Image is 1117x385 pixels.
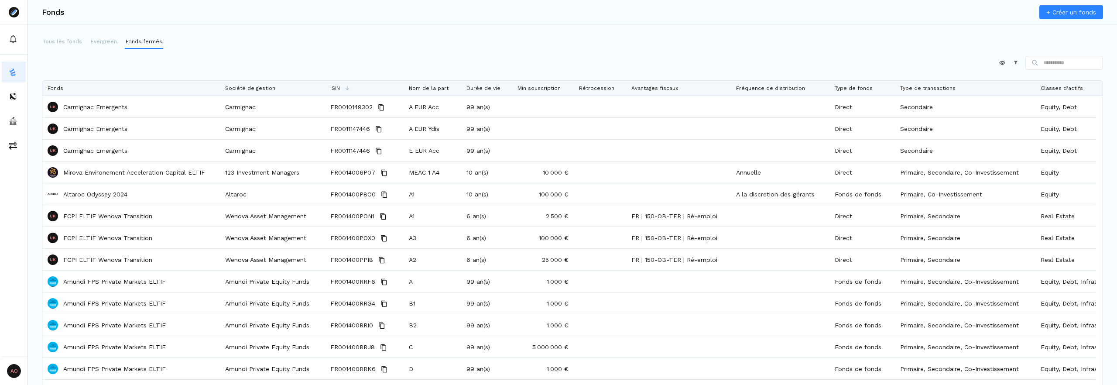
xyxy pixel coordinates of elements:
[829,183,895,205] div: Fonds de fonds
[835,85,873,91] span: Type de fonds
[378,211,388,222] button: Copy
[48,167,58,178] img: Mirova Environement Acceleration Capital ELTIF
[50,127,56,131] p: UK
[63,190,127,199] a: Altaroc Odyssey 2024
[63,234,152,242] a: FCPI ELTIF Wenova Transition
[220,271,325,292] div: Amundi Private Equity Funds
[330,184,376,205] span: FR001400P8O0
[461,227,512,248] div: 6 an(s)
[895,271,1035,292] div: Primaire, Secondaire, Co-Investissement
[220,140,325,161] div: Carmignac
[63,124,127,133] p: Carmignac Emergents
[63,321,166,330] a: Amundi FPS Private Markets ELTIF
[404,358,461,379] div: D
[48,320,58,330] img: Amundi FPS Private Markets ELTIF
[9,141,17,150] img: commissions
[512,358,574,379] div: 1 000 €
[330,140,370,162] span: FR0011147446
[404,162,461,183] div: MEAC 1 A4
[895,162,1035,183] div: Primaire, Secondaire, Co-Investissement
[63,255,152,264] a: FCPI ELTIF Wenova Transition
[2,110,26,131] button: asset-managers
[9,92,17,101] img: distributors
[373,146,384,156] button: Copy
[50,148,56,153] p: UK
[220,162,325,183] div: 123 Investment Managers
[895,205,1035,227] div: Primaire, Secondaire
[9,68,17,76] img: funds
[409,85,449,91] span: Nom de la part
[63,364,166,373] a: Amundi FPS Private Markets ELTIF
[63,146,127,155] a: Carmignac Emergents
[895,292,1035,314] div: Primaire, Secondaire, Co-Investissement
[829,140,895,161] div: Direct
[42,8,65,16] h3: Fonds
[48,342,58,352] img: Amundi FPS Private Markets ELTIF
[404,227,461,248] div: A3
[404,271,461,292] div: A
[461,292,512,314] div: 99 an(s)
[220,118,325,139] div: Carmignac
[466,85,500,91] span: Durée de vie
[895,227,1035,248] div: Primaire, Secondaire
[2,135,26,156] button: commissions
[63,299,166,308] a: Amundi FPS Private Markets ELTIF
[48,85,63,91] span: Fonds
[63,277,166,286] a: Amundi FPS Private Markets ELTIF
[461,249,512,270] div: 6 an(s)
[829,162,895,183] div: Direct
[220,336,325,357] div: Amundi Private Equity Funds
[330,162,375,183] span: FR0014006P07
[829,205,895,227] div: Direct
[2,86,26,107] button: distributors
[1041,85,1083,91] span: Classes d'actifs
[404,183,461,205] div: A1
[631,85,678,91] span: Avantages fiscaux
[829,249,895,270] div: Direct
[220,249,325,270] div: Wenova Asset Management
[404,205,461,227] div: A1
[379,364,390,375] button: Copy
[512,336,574,357] div: 5 000 000 €
[330,206,374,227] span: FR001400PON1
[517,85,561,91] span: Min souscription
[330,271,375,292] span: FR001400RRF6
[829,227,895,248] div: Direct
[829,271,895,292] div: Fonds de fonds
[377,320,387,331] button: Copy
[829,336,895,357] div: Fonds de fonds
[626,227,731,248] div: FR | 150-OB-TER | Ré-emploi
[48,364,58,374] img: Amundi FPS Private Markets ELTIF
[895,183,1035,205] div: Primaire, Co-Investissement
[373,124,384,134] button: Copy
[63,103,127,111] a: Carmignac Emergents
[2,62,26,82] button: funds
[829,96,895,117] div: Direct
[512,183,574,205] div: 100 000 €
[461,140,512,161] div: 99 an(s)
[330,249,373,271] span: FR001400PPI8
[220,183,325,205] div: Altaroc
[461,96,512,117] div: 99 an(s)
[225,85,275,91] span: Société de gestion
[330,227,375,249] span: FR001400POX0
[330,337,375,358] span: FR001400RRJ8
[125,35,163,49] button: Fonds fermés
[512,249,574,270] div: 25 000 €
[7,364,21,378] span: AO
[512,162,574,183] div: 10 000 €
[461,271,512,292] div: 99 an(s)
[895,140,1035,161] div: Secondaire
[330,118,370,140] span: FR0011147446
[895,358,1035,379] div: Primaire, Secondaire, Co-Investissement
[91,38,117,45] p: Evergreen
[829,314,895,336] div: Fonds de fonds
[330,85,340,91] span: ISIN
